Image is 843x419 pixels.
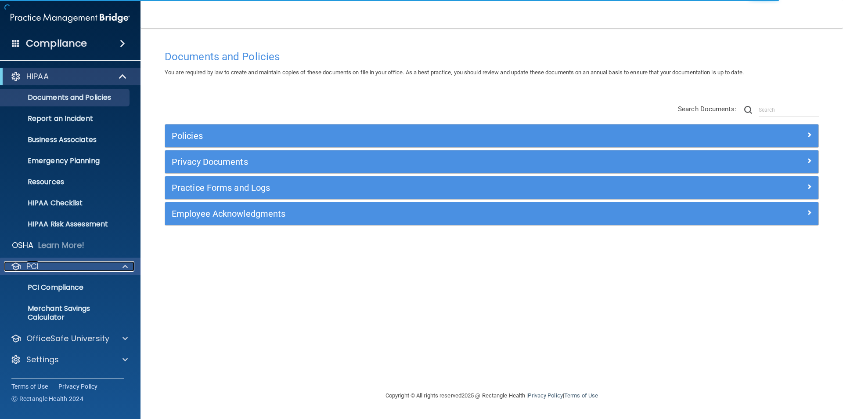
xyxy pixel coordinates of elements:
[26,333,109,344] p: OfficeSafe University
[6,157,126,165] p: Emergency Planning
[11,71,127,82] a: HIPAA
[11,9,130,27] img: PMB logo
[759,103,819,117] input: Search
[11,354,128,365] a: Settings
[172,209,648,219] h5: Employee Acknowledgments
[744,106,752,114] img: ic-search.3b580494.png
[172,155,812,169] a: Privacy Documents
[331,382,652,410] div: Copyright © All rights reserved 2025 @ Rectangle Health | |
[564,392,598,399] a: Terms of Use
[6,114,126,123] p: Report an Incident
[678,105,736,113] span: Search Documents:
[26,37,87,50] h4: Compliance
[11,382,48,391] a: Terms of Use
[6,283,126,292] p: PCI Compliance
[6,93,126,102] p: Documents and Policies
[12,240,34,251] p: OSHA
[165,51,819,62] h4: Documents and Policies
[26,261,39,272] p: PCI
[172,129,812,143] a: Policies
[165,69,744,76] span: You are required by law to create and maintain copies of these documents on file in your office. ...
[6,178,126,186] p: Resources
[6,304,126,322] p: Merchant Savings Calculator
[6,220,126,229] p: HIPAA Risk Assessment
[528,392,562,399] a: Privacy Policy
[11,394,83,403] span: Ⓒ Rectangle Health 2024
[172,183,648,193] h5: Practice Forms and Logs
[6,199,126,208] p: HIPAA Checklist
[11,261,128,272] a: PCI
[172,157,648,167] h5: Privacy Documents
[172,181,812,195] a: Practice Forms and Logs
[172,131,648,141] h5: Policies
[26,71,49,82] p: HIPAA
[691,357,832,392] iframe: Drift Widget Chat Controller
[172,207,812,221] a: Employee Acknowledgments
[58,382,98,391] a: Privacy Policy
[6,135,126,144] p: Business Associates
[26,354,59,365] p: Settings
[11,333,128,344] a: OfficeSafe University
[38,240,85,251] p: Learn More!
